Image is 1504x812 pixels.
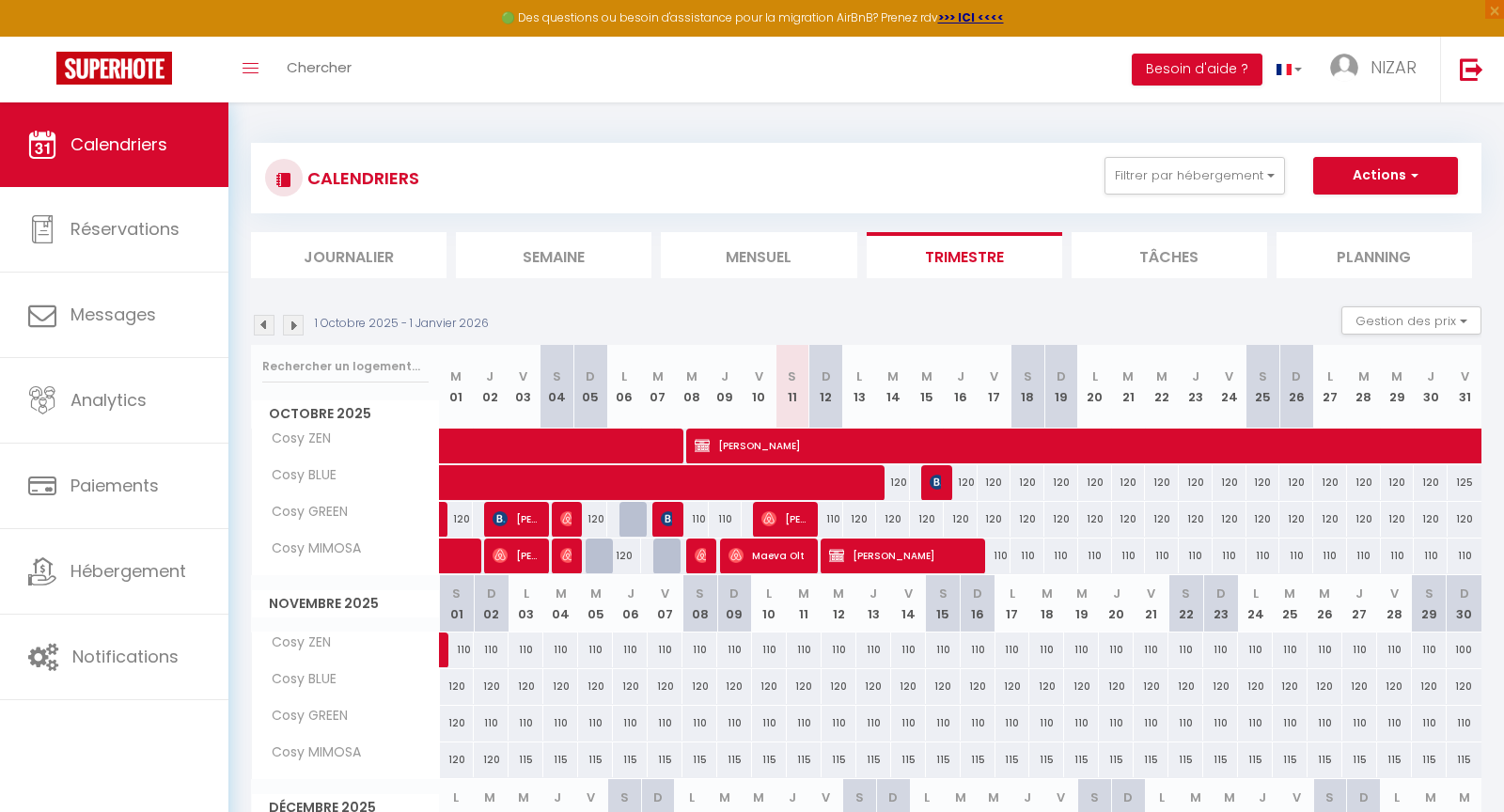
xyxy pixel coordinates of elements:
[1132,54,1262,86] button: Besoin d'aide ?
[1238,632,1273,667] div: 110
[1213,465,1246,500] div: 120
[262,350,429,383] input: Rechercher un logement...
[1273,632,1308,667] div: 110
[995,669,1030,704] div: 120
[978,502,1011,537] div: 120
[1213,345,1246,429] th: 24
[798,585,809,602] abbr: M
[721,367,728,385] abbr: J
[809,345,843,429] th: 12
[574,502,608,537] div: 120
[752,669,787,704] div: 120
[717,575,752,632] th: 09
[856,367,862,385] abbr: L
[473,345,507,429] th: 02
[1313,465,1347,500] div: 120
[1134,669,1168,704] div: 120
[1448,502,1481,537] div: 120
[1010,585,1015,602] abbr: L
[843,345,877,429] th: 13
[1347,465,1381,500] div: 120
[70,559,186,583] span: Hébergement
[1064,669,1099,704] div: 120
[752,575,787,632] th: 10
[682,575,717,632] th: 08
[1246,465,1280,500] div: 120
[876,345,910,429] th: 14
[709,502,743,537] div: 110
[1238,669,1273,704] div: 120
[1104,157,1285,195] button: Filtrer par hébergement
[1099,575,1134,632] th: 20
[1447,632,1481,667] div: 100
[891,632,926,667] div: 110
[682,632,717,667] div: 110
[926,632,961,667] div: 110
[1279,502,1313,537] div: 120
[1448,345,1481,429] th: 31
[251,232,446,278] li: Journalier
[1461,367,1469,385] abbr: V
[474,706,509,741] div: 110
[1371,55,1417,79] span: NIZAR
[1327,367,1333,385] abbr: L
[540,345,574,429] th: 04
[686,367,697,385] abbr: M
[621,367,627,385] abbr: L
[1377,669,1412,704] div: 120
[978,345,1011,429] th: 17
[1377,632,1412,667] div: 110
[440,706,475,741] div: 120
[474,575,509,632] th: 02
[509,575,543,632] th: 03
[938,9,1004,25] a: >>> ICI <<<<
[822,367,831,385] abbr: D
[524,585,529,602] abbr: L
[856,669,891,704] div: 120
[1213,502,1246,537] div: 120
[1414,465,1448,500] div: 120
[1182,585,1190,602] abbr: S
[574,345,608,429] th: 05
[1347,502,1381,537] div: 120
[586,367,595,385] abbr: D
[255,669,341,690] span: Cosy BLUE
[543,575,578,632] th: 04
[72,645,179,668] span: Notifications
[787,706,822,741] div: 110
[1099,669,1134,704] div: 120
[755,367,763,385] abbr: V
[1010,539,1044,573] div: 110
[1246,345,1280,429] th: 25
[1029,632,1064,667] div: 110
[1316,37,1440,102] a: ... NIZAR
[1112,345,1146,429] th: 21
[1024,367,1032,385] abbr: S
[787,669,822,704] div: 120
[961,632,995,667] div: 110
[543,632,578,667] div: 110
[1042,585,1053,602] abbr: M
[509,632,543,667] div: 110
[1460,57,1483,81] img: logout
[891,669,926,704] div: 120
[70,388,147,412] span: Analytics
[590,585,602,602] abbr: M
[474,632,509,667] div: 110
[1313,345,1347,429] th: 27
[1076,585,1088,602] abbr: M
[560,501,572,537] span: [PERSON_NAME]
[1284,585,1295,602] abbr: M
[1203,669,1238,704] div: 120
[1044,502,1078,537] div: 120
[440,502,474,537] div: 120
[1238,575,1273,632] th: 24
[1414,502,1448,537] div: 120
[648,575,682,632] th: 07
[452,585,461,602] abbr: S
[661,232,856,278] li: Mensuel
[440,345,474,429] th: 01
[493,538,538,573] span: [PERSON_NAME]
[543,706,578,741] div: 110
